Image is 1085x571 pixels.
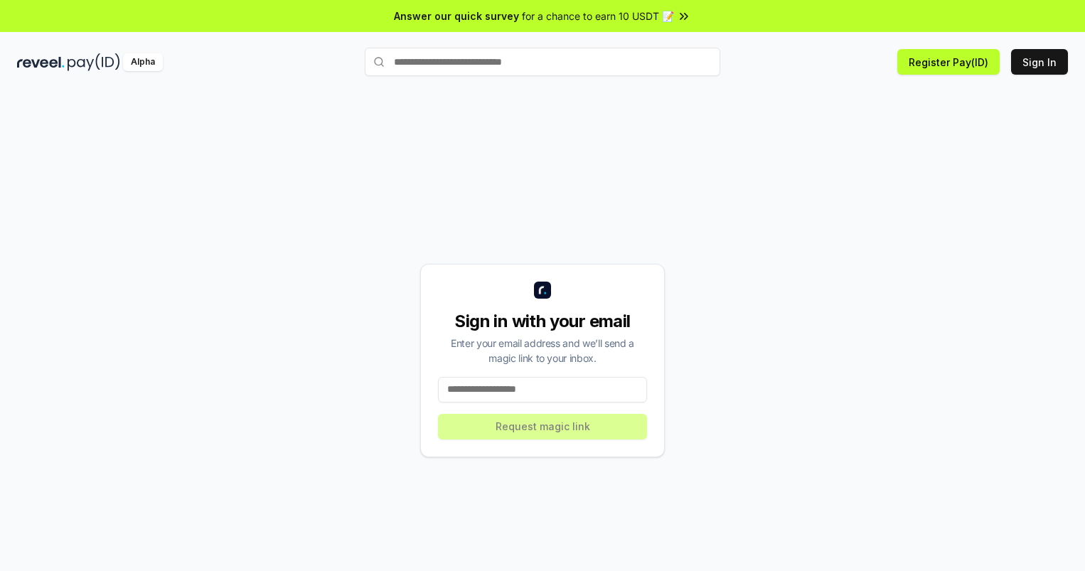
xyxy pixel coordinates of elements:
div: Sign in with your email [438,310,647,333]
span: for a chance to earn 10 USDT 📝 [522,9,674,23]
button: Register Pay(ID) [897,49,1000,75]
div: Alpha [123,53,163,71]
img: reveel_dark [17,53,65,71]
div: Enter your email address and we’ll send a magic link to your inbox. [438,336,647,365]
button: Sign In [1011,49,1068,75]
span: Answer our quick survey [394,9,519,23]
img: pay_id [68,53,120,71]
img: logo_small [534,282,551,299]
